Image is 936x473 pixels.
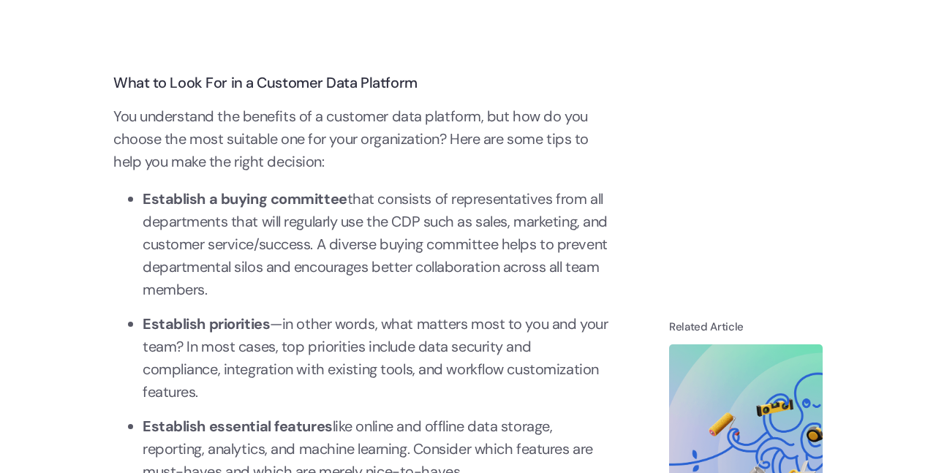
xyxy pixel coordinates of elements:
h3: What to Look For in a Customer Data Platform [113,75,611,91]
strong: Establish a buying committee [143,189,347,208]
h4: Related Article [669,321,823,333]
li: that consists of representatives from all departments that will regularly use the CDP such as sal... [143,188,611,301]
p: ‍ [113,37,611,60]
p: You understand the benefits of a customer data platform, but how do you choose the most suitable ... [113,105,611,173]
strong: Establish priorities [143,314,270,333]
strong: Establish essential features [143,417,333,436]
li: —in other words, what matters most to you and your team? In most cases, top priorities include da... [143,313,611,404]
